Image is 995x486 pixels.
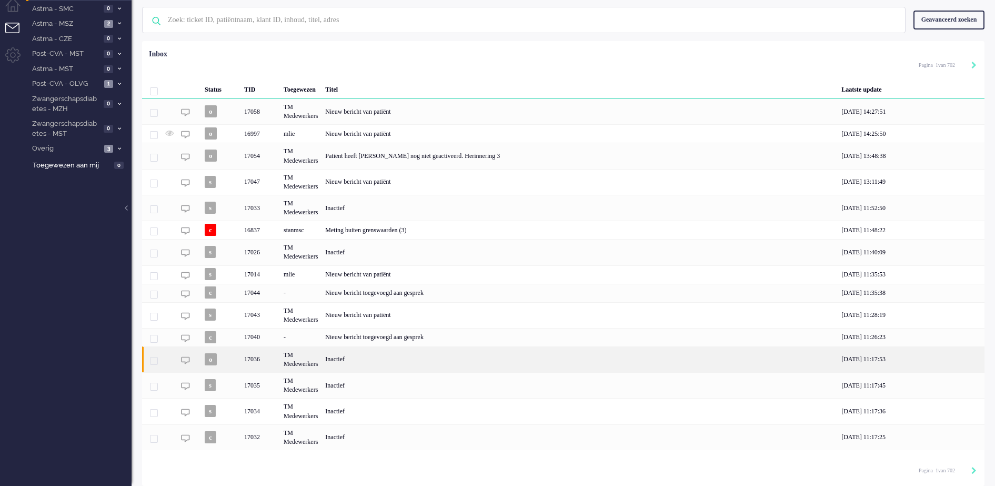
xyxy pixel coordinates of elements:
img: ic_chat_grey.svg [181,130,190,139]
div: Geavanceerd zoeken [913,11,984,29]
div: 17035 [240,372,280,398]
span: 0 [104,50,113,58]
div: - [280,328,321,346]
li: Tickets menu [5,23,29,46]
img: ic_chat_grey.svg [181,108,190,117]
div: 17043 [240,302,280,328]
div: [DATE] 14:27:51 [838,98,984,124]
div: TM Medewerkers [280,195,321,221]
span: Astma - SMC [31,4,100,14]
span: c [205,331,216,343]
div: 17043 [142,302,984,328]
div: 17014 [142,265,984,284]
div: Meting buiten grenswaarden (3) [321,221,838,239]
div: Titel [321,77,838,98]
span: Post-CVA - OLVG [31,79,101,89]
div: 17034 [142,398,984,424]
span: s [205,268,216,280]
img: ic_chat_grey.svg [181,178,190,187]
img: ic-search-icon.svg [143,7,170,35]
span: 0 [104,35,113,43]
div: 17044 [142,284,984,302]
div: [DATE] 13:11:49 [838,169,984,195]
img: ic_chat_grey.svg [181,334,190,343]
span: c [205,431,216,443]
span: s [205,379,216,391]
span: Toegewezen aan mij [33,161,111,171]
span: o [205,105,217,117]
div: Inbox [149,49,167,59]
span: c [205,286,216,299]
span: Zwangerschapsdiabetes - MZH [31,94,100,114]
div: Patiënt heeft [PERSON_NAME] nog niet geactiveerd. Herinnering 3 [321,143,838,168]
div: 17026 [240,239,280,265]
li: Admin menu [5,47,29,71]
div: - [280,284,321,302]
div: TM Medewerkers [280,424,321,450]
div: Inactief [321,424,838,450]
div: Laatste update [838,77,984,98]
span: 0 [104,65,113,73]
img: ic_chat_grey.svg [181,271,190,280]
span: o [205,353,217,365]
div: 17014 [240,265,280,284]
div: TM Medewerkers [280,372,321,398]
img: ic_chat_grey.svg [181,226,190,235]
div: 17034 [240,398,280,424]
div: Nieuw bericht van patiënt [321,302,838,328]
div: TM Medewerkers [280,169,321,195]
img: ic_chat_grey.svg [181,249,190,257]
input: Zoek: ticket ID, patiëntnaam, klant ID, inhoud, titel, adres [160,7,891,33]
div: 17058 [240,98,280,124]
div: TID [240,77,280,98]
div: Pagination [919,57,977,73]
div: TM Medewerkers [280,302,321,328]
span: o [205,150,217,162]
span: 0 [104,100,113,108]
div: 17054 [142,143,984,168]
div: Next [971,61,977,71]
span: Zwangerschapsdiabetes - MST [31,119,100,138]
div: Inactief [321,398,838,424]
span: c [205,224,216,236]
span: 2 [104,20,113,28]
span: Post-CVA - MST [31,49,100,59]
div: 17036 [142,346,984,372]
div: 16837 [240,221,280,239]
div: mlie [280,124,321,143]
img: ic_chat_grey.svg [181,356,190,365]
div: [DATE] 11:52:50 [838,195,984,221]
div: 17033 [240,195,280,221]
div: Nieuw bericht van patiënt [321,169,838,195]
span: Astma - MSZ [31,19,101,29]
div: Inactief [321,239,838,265]
img: ic_chat_grey.svg [181,204,190,213]
span: 1 [104,80,113,88]
div: Nieuw bericht toegevoegd aan gesprek [321,284,838,302]
div: 17035 [142,372,984,398]
div: 17040 [240,328,280,346]
a: Toegewezen aan mij 0 [31,159,132,171]
div: [DATE] 13:48:38 [838,143,984,168]
div: Nieuw bericht van patiënt [321,265,838,284]
div: Status [201,77,240,98]
div: Nieuw bericht van patiënt [321,124,838,143]
div: TM Medewerkers [280,143,321,168]
div: [DATE] 11:40:09 [838,239,984,265]
div: [DATE] 14:25:50 [838,124,984,143]
span: o [205,127,217,140]
span: 0 [104,5,113,13]
div: 17033 [142,195,984,221]
input: Page [933,467,938,474]
div: 16997 [240,124,280,143]
div: [DATE] 11:26:23 [838,328,984,346]
div: TM Medewerkers [280,398,321,424]
span: Overig [31,144,101,154]
div: Nieuw bericht toegevoegd aan gesprek [321,328,838,346]
img: ic_chat_grey.svg [181,290,190,299]
span: s [205,176,216,188]
div: TM Medewerkers [280,98,321,124]
div: 17054 [240,143,280,168]
div: [DATE] 11:17:25 [838,424,984,450]
div: 17058 [142,98,984,124]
